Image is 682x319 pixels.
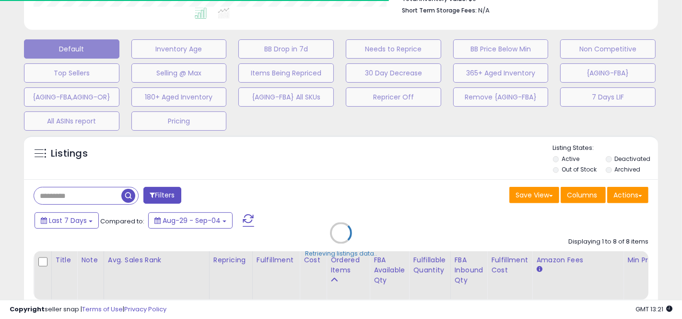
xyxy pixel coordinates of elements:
[346,63,441,83] button: 30 Day Decrease
[131,87,227,107] button: 180+ Aged Inventory
[24,63,119,83] button: Top Sellers
[305,250,377,258] div: Retrieving listings data..
[453,87,549,107] button: Remove {AGING-FBA}
[453,39,549,59] button: BB Price Below Min
[560,39,656,59] button: Non Competitive
[24,111,119,131] button: All ASINs report
[238,87,334,107] button: {AGING-FBA} All SKUs
[238,39,334,59] button: BB Drop in 7d
[131,39,227,59] button: Inventory Age
[131,63,227,83] button: Selling @ Max
[560,87,656,107] button: 7 Days LIF
[402,6,477,14] b: Short Term Storage Fees:
[346,87,441,107] button: Repricer Off
[346,39,441,59] button: Needs to Reprice
[10,305,45,314] strong: Copyright
[453,63,549,83] button: 365+ Aged Inventory
[24,87,119,107] button: {AGING-FBA,AGING-OR}
[131,111,227,131] button: Pricing
[560,63,656,83] button: {AGING-FBA}
[478,6,490,15] span: N/A
[24,39,119,59] button: Default
[10,305,166,314] div: seller snap | |
[238,63,334,83] button: Items Being Repriced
